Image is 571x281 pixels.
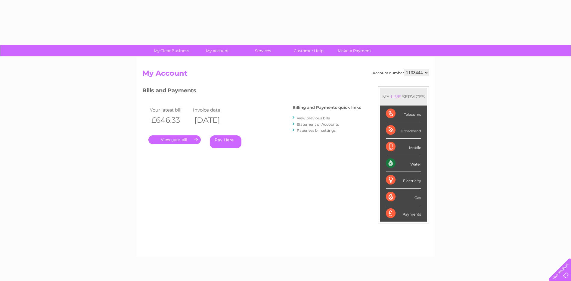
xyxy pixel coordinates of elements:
a: View previous bills [297,116,330,120]
h4: Billing and Payments quick links [293,105,361,110]
td: Your latest bill [148,106,192,114]
div: Electricity [386,172,421,188]
a: Make A Payment [330,45,379,56]
a: Services [238,45,288,56]
div: Gas [386,189,421,205]
div: Payments [386,205,421,222]
div: Telecoms [386,106,421,122]
a: My Account [192,45,242,56]
a: Pay Here [210,135,241,148]
th: [DATE] [191,114,235,126]
a: . [148,135,201,144]
div: LIVE [389,94,402,99]
td: Invoice date [191,106,235,114]
div: Account number [373,69,429,76]
div: MY SERVICES [380,88,427,105]
a: My Clear Business [147,45,196,56]
a: Paperless bill settings [297,128,336,133]
div: Water [386,155,421,172]
a: Customer Help [284,45,334,56]
h2: My Account [142,69,429,81]
div: Broadband [386,122,421,139]
th: £646.33 [148,114,192,126]
h3: Bills and Payments [142,86,361,97]
div: Mobile [386,139,421,155]
a: Statement of Accounts [297,122,339,127]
